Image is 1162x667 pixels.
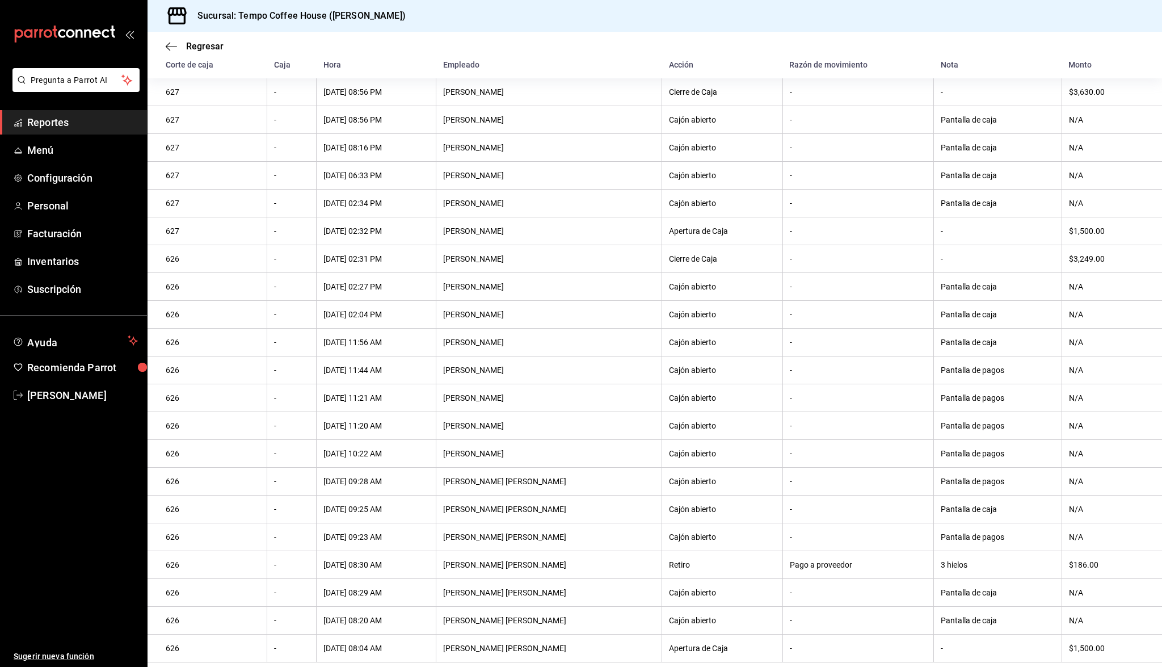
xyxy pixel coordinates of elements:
div: [DATE] 09:23 AM [323,532,429,542]
div: [DATE] 08:29 AM [323,588,429,597]
div: N/A [1069,477,1144,486]
div: Cajón abierto [669,477,775,486]
div: Cajón abierto [669,616,775,625]
div: - [274,477,309,486]
div: [PERSON_NAME] [443,226,655,236]
div: [DATE] 10:22 AM [323,449,429,458]
div: [DATE] 08:04 AM [323,644,429,653]
div: [PERSON_NAME] [443,87,655,97]
div: [PERSON_NAME] [443,366,655,375]
div: Monto [1068,60,1144,69]
div: $186.00 [1069,560,1144,569]
div: Caja [274,60,310,69]
div: [PERSON_NAME] [PERSON_NAME] [443,477,655,486]
div: [PERSON_NAME] [443,115,655,124]
div: $1,500.00 [1069,226,1144,236]
div: Pantalla de pagos [941,477,1054,486]
div: [PERSON_NAME] [443,338,655,347]
div: - [274,226,309,236]
div: $3,630.00 [1069,87,1144,97]
div: - [274,338,309,347]
div: Cajón abierto [669,171,775,180]
div: [PERSON_NAME] [443,254,655,263]
div: - [274,254,309,263]
div: Pantalla de caja [941,115,1054,124]
div: - [274,87,309,97]
div: Hora [323,60,430,69]
div: Pantalla de caja [941,143,1054,152]
div: $3,249.00 [1069,254,1144,263]
span: Ayuda [27,334,123,347]
div: [PERSON_NAME] [443,171,655,180]
div: [PERSON_NAME] [443,199,655,208]
div: 626 [166,254,260,263]
div: N/A [1069,282,1144,291]
span: Regresar [186,41,224,52]
button: Regresar [166,41,224,52]
div: - [790,505,927,514]
div: [PERSON_NAME] [PERSON_NAME] [443,532,655,542]
div: N/A [1069,199,1144,208]
div: 626 [166,338,260,347]
div: [DATE] 02:31 PM [323,254,429,263]
div: N/A [1069,449,1144,458]
div: - [274,449,309,458]
div: N/A [1069,171,1144,180]
div: Cajón abierto [669,143,775,152]
div: Apertura de Caja [669,644,775,653]
div: N/A [1069,421,1144,430]
div: N/A [1069,588,1144,597]
div: [DATE] 08:56 PM [323,115,429,124]
div: Pantalla de pagos [941,532,1054,542]
div: Cajón abierto [669,588,775,597]
div: Cajón abierto [669,505,775,514]
a: Pregunta a Parrot AI [8,82,140,94]
div: 626 [166,421,260,430]
div: N/A [1069,310,1144,319]
div: [PERSON_NAME] [443,393,655,402]
div: Retiro [669,560,775,569]
div: - [274,171,309,180]
div: - [790,87,927,97]
div: - [790,477,927,486]
div: - [274,505,309,514]
div: N/A [1069,338,1144,347]
div: - [790,393,927,402]
div: N/A [1069,532,1144,542]
div: [DATE] 06:33 PM [323,171,429,180]
div: 626 [166,393,260,402]
div: [PERSON_NAME] [PERSON_NAME] [443,644,655,653]
div: - [274,532,309,542]
div: - [941,644,1054,653]
div: Corte de caja [166,60,260,69]
div: Pantalla de caja [941,171,1054,180]
div: N/A [1069,366,1144,375]
div: Acción [669,60,776,69]
span: Menú [27,142,138,158]
div: [PERSON_NAME] [443,143,655,152]
div: Pantalla de caja [941,338,1054,347]
div: N/A [1069,393,1144,402]
h3: Sucursal: Tempo Coffee House ([PERSON_NAME]) [188,9,406,23]
div: Cajón abierto [669,199,775,208]
div: - [274,616,309,625]
span: Reportes [27,115,138,130]
div: Cierre de Caja [669,254,775,263]
div: N/A [1069,143,1144,152]
span: [PERSON_NAME] [27,388,138,403]
div: - [790,644,927,653]
button: Pregunta a Parrot AI [12,68,140,92]
div: 626 [166,560,260,569]
div: 626 [166,532,260,542]
div: 626 [166,310,260,319]
span: Suscripción [27,282,138,297]
div: - [790,282,927,291]
div: - [790,115,927,124]
div: - [274,199,309,208]
div: 626 [166,616,260,625]
div: 627 [166,115,260,124]
div: Cajón abierto [669,338,775,347]
div: [DATE] 08:20 AM [323,616,429,625]
span: Inventarios [27,254,138,269]
div: - [941,226,1054,236]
